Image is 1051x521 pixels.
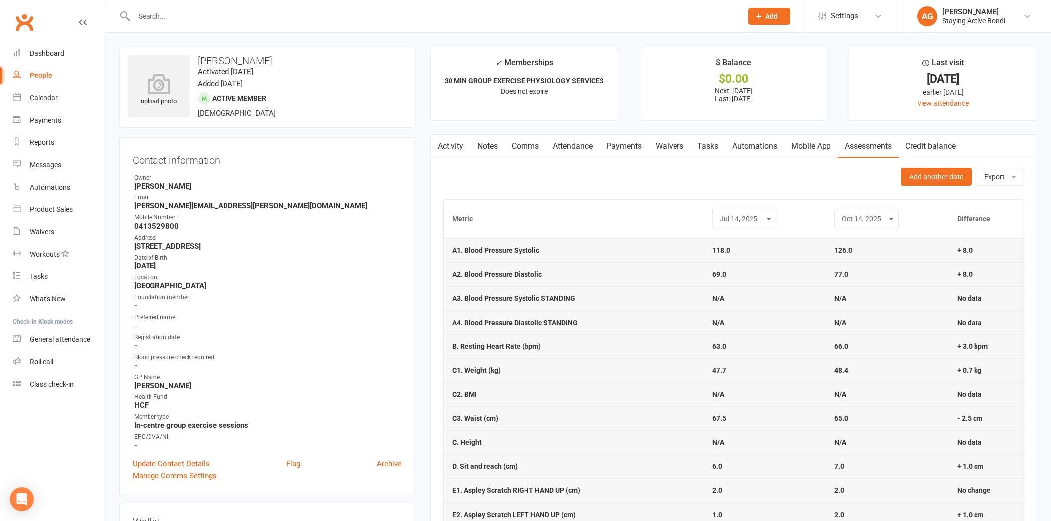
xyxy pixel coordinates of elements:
[13,87,105,109] a: Calendar
[712,270,726,278] strong: 69.0
[917,6,937,26] div: AG
[12,10,37,35] a: Clubworx
[834,486,844,494] strong: 2.0
[13,328,105,351] a: General attendance kiosk mode
[725,135,784,158] a: Automations
[134,193,402,202] div: Email
[452,511,576,519] strong: E2. Aspley Scratch LEFT HAND UP (cm)
[831,5,858,27] span: Settings
[13,243,105,265] a: Workouts
[13,65,105,87] a: People
[748,8,790,25] button: Add
[445,77,604,85] strong: 30 MIN GROUP EXERCISE PHYSIOLOGY SERVICES
[899,135,963,158] a: Credit balance
[133,458,210,470] a: Update Contact Details
[957,294,982,302] strong: No data
[134,253,402,262] div: Date of Birth
[30,228,54,236] div: Waivers
[834,319,846,326] strong: N/A
[765,12,778,20] span: Add
[976,168,1024,186] button: Export
[134,441,402,450] strong: -
[134,233,402,243] div: Address
[13,265,105,288] a: Tasks
[13,131,105,154] a: Reports
[918,99,969,107] a: view attendance
[495,56,553,74] div: Memberships
[134,333,402,342] div: Registration date
[834,270,848,278] strong: 77.0
[922,56,964,74] div: Last visit
[712,366,726,374] strong: 47.7
[649,74,819,84] div: $0.00
[716,56,751,74] div: $ Balance
[834,462,844,470] strong: 7.0
[784,135,838,158] a: Mobile App
[133,470,217,482] a: Manage Comms Settings
[134,173,402,183] div: Owner
[957,319,982,326] strong: No data
[13,109,105,131] a: Payments
[134,261,402,270] strong: [DATE]
[712,391,724,398] strong: N/A
[649,87,819,103] p: Next: [DATE] Last: [DATE]
[30,49,64,57] div: Dashboard
[30,335,90,343] div: General attendance
[901,168,972,186] button: Add another date
[452,462,518,470] strong: D. Sit and reach (cm)
[942,7,1005,16] div: [PERSON_NAME]
[452,366,501,374] strong: C1. Weight (kg)
[452,319,578,326] strong: A4. Blood Pressure Diastolic STANDING
[30,272,48,280] div: Tasks
[30,116,61,124] div: Payments
[452,486,580,494] strong: E1. Aspley Scratch RIGHT HAND UP (cm)
[30,358,53,366] div: Roll call
[712,438,724,446] strong: N/A
[134,313,402,322] div: Preferred name
[546,135,600,158] a: Attendance
[712,511,722,519] strong: 1.0
[131,9,735,23] input: Search...
[957,414,982,422] strong: - 2.5 cm
[470,135,505,158] a: Notes
[134,201,402,210] strong: [PERSON_NAME][EMAIL_ADDRESS][PERSON_NAME][DOMAIN_NAME]
[134,361,402,370] strong: -
[957,486,991,494] strong: No change
[452,342,541,350] strong: B. Resting Heart Rate (bpm)
[134,381,402,390] strong: [PERSON_NAME]
[30,183,70,191] div: Automations
[957,511,983,519] strong: + 1.0 cm
[30,138,54,146] div: Reports
[505,135,546,158] a: Comms
[30,250,60,258] div: Workouts
[834,366,848,374] strong: 48.4
[712,486,722,494] strong: 2.0
[13,351,105,373] a: Roll call
[30,295,66,303] div: What's New
[30,161,61,169] div: Messages
[600,135,649,158] a: Payments
[134,293,402,302] div: Foundation member
[712,294,724,302] strong: N/A
[712,246,730,254] strong: 118.0
[957,438,982,446] strong: No data
[649,135,690,158] a: Waivers
[712,342,726,350] strong: 63.0
[452,414,498,422] strong: C3. Waist (cm)
[212,94,266,102] span: Active member
[452,391,477,398] strong: C2. BMI
[834,294,846,302] strong: N/A
[948,200,1024,238] th: Difference
[134,353,402,362] div: Blood pressure check required
[501,87,548,95] span: Does not expire
[13,42,105,65] a: Dashboard
[495,58,502,67] i: ✓
[134,222,402,231] strong: 0413529800
[134,432,402,442] div: EPC/DVA/Nil
[834,342,848,350] strong: 66.0
[712,414,726,422] strong: 67.5
[13,288,105,310] a: What's New
[957,246,973,254] strong: + 8.0
[134,322,402,330] strong: -
[431,135,470,158] a: Activity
